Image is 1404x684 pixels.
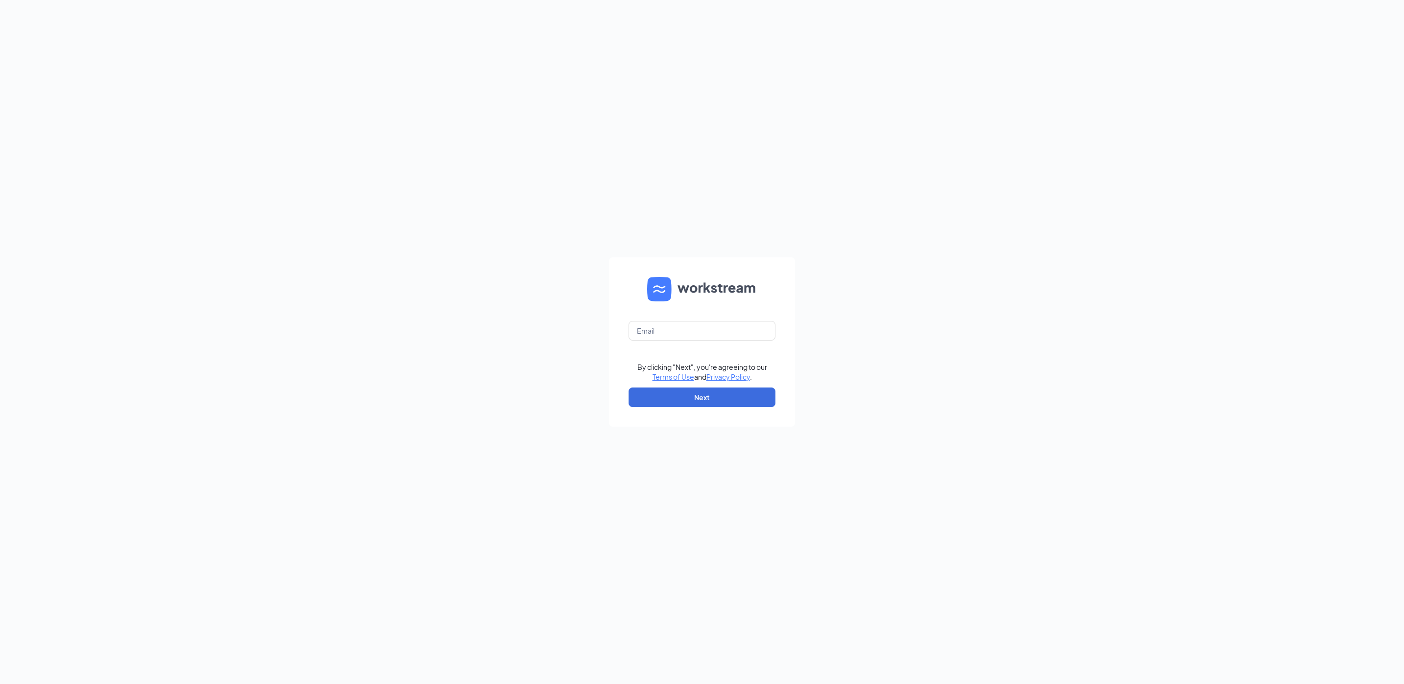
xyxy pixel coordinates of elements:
[706,372,750,381] a: Privacy Policy
[653,372,694,381] a: Terms of Use
[629,388,775,407] button: Next
[637,362,767,382] div: By clicking "Next", you're agreeing to our and .
[629,321,775,341] input: Email
[647,277,757,301] img: WS logo and Workstream text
